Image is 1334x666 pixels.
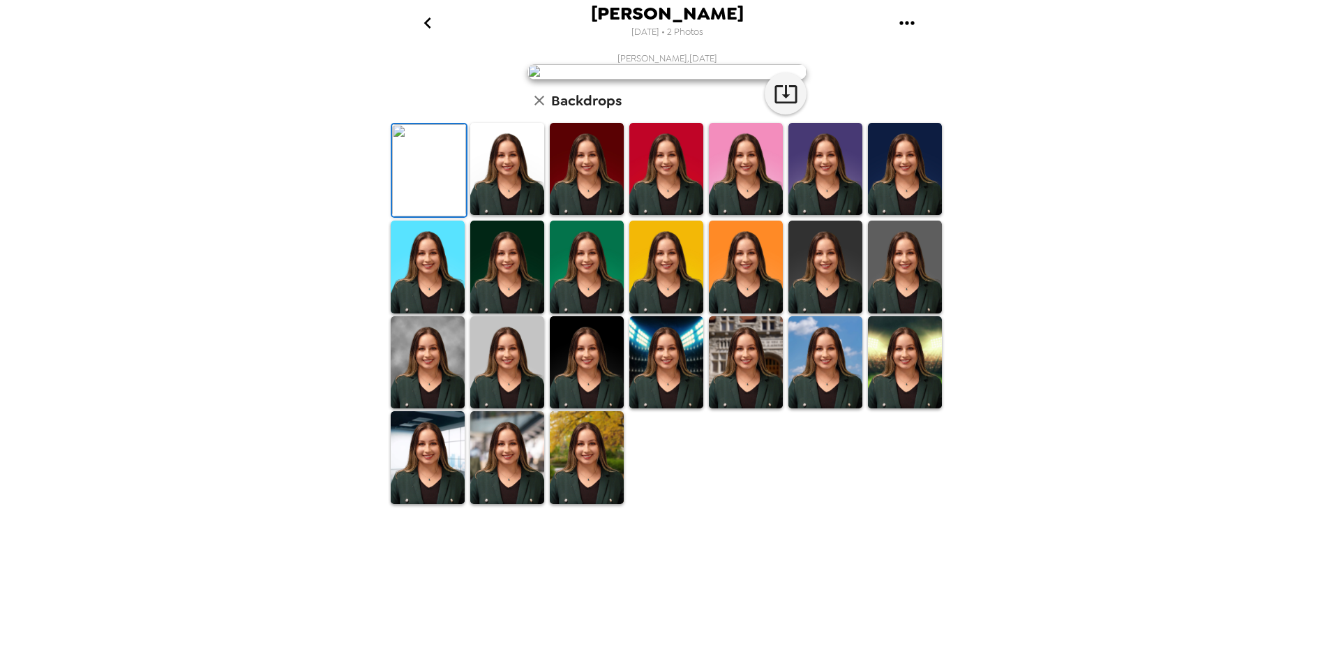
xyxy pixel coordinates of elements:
[591,4,744,23] span: [PERSON_NAME]
[631,23,703,42] span: [DATE] • 2 Photos
[392,124,466,216] img: Original
[617,52,717,64] span: [PERSON_NAME] , [DATE]
[527,64,807,80] img: user
[551,89,622,112] h6: Backdrops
